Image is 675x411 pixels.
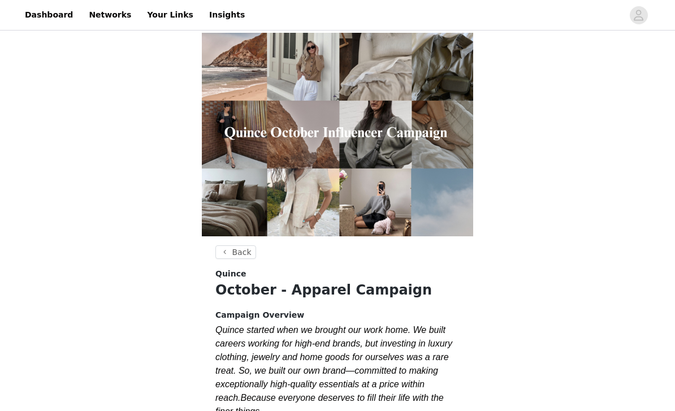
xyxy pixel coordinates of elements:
a: Insights [202,2,252,28]
span: Quince [215,268,246,280]
img: campaign image [202,33,473,236]
a: Dashboard [18,2,80,28]
a: Networks [82,2,138,28]
a: Your Links [140,2,200,28]
h1: October - Apparel Campaign [215,280,460,300]
button: Back [215,245,256,259]
h4: Campaign Overview [215,309,460,321]
div: avatar [633,6,644,24]
em: Quince started when we brought our work home. We built careers working for high-end brands, but i... [215,325,452,403]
